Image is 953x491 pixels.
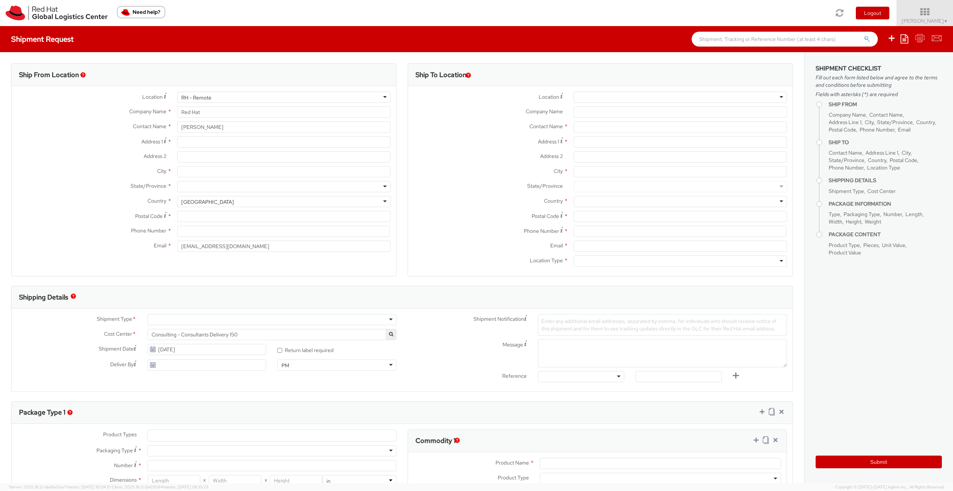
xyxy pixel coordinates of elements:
span: Shipment Type [97,315,132,324]
span: Location Type [530,257,563,264]
h4: Ship To [829,140,942,145]
span: Company Name [129,108,166,115]
span: State/Province [877,119,913,126]
h3: Shipment Checklist [816,65,942,72]
span: State/Province [131,183,166,189]
span: Shipment Notification [474,315,524,323]
span: master, [DATE] 08:10:29 [163,484,208,490]
span: Type [829,211,840,218]
h4: Shipment Request [11,35,74,43]
span: X [261,475,270,486]
span: Country [544,197,563,204]
input: Return label required [277,348,282,353]
span: Number [114,462,133,469]
h3: Ship To Location [415,71,466,79]
span: Cost Center [867,188,896,194]
span: Company Name [526,108,563,115]
span: X [200,475,209,486]
span: Server: 2025.18.0-daa1fe12ee7 [9,484,111,490]
input: Length [148,475,200,486]
span: Country [147,197,166,204]
h3: Commodity 1 [415,437,456,444]
span: Location [142,94,163,100]
span: Address 2 [144,153,166,159]
span: Phone Number [524,228,559,234]
span: State/Province [527,183,563,189]
span: Consulting - Consultants Delivery 150 [152,331,392,338]
span: Pieces [863,242,879,248]
span: Message [503,341,523,348]
span: Product Name [495,459,529,466]
span: Packaging Type [96,447,133,454]
span: Cost Center [104,330,132,339]
span: City [902,149,911,156]
span: City [865,119,874,126]
span: Contact Name [133,123,166,130]
span: Postal Code [532,213,559,219]
span: Deliver By [110,361,134,368]
div: PM [281,362,289,369]
span: Phone Number [131,227,166,234]
span: Address Line 1 [866,149,898,156]
span: Postal Code [829,126,856,133]
h4: Shipping Details [829,178,942,183]
span: Weight [865,218,881,225]
span: Product Types [103,431,137,438]
span: Location [539,94,559,100]
div: [GEOGRAPHIC_DATA] [181,198,234,206]
span: Contact Name [829,149,862,156]
span: Contact Name [529,123,563,130]
img: rh-logistics-00dfa346123c4ec078e1.svg [6,6,108,20]
span: State/Province [829,157,864,164]
span: [PERSON_NAME] [902,18,948,24]
span: Dimensions [110,476,137,483]
span: Length [905,211,922,218]
span: Packaging Type [844,211,880,218]
span: Product Type [498,474,529,481]
span: Address 1 [538,138,559,145]
input: Shipment, Tracking or Reference Number (at least 4 chars) [692,32,878,47]
span: Product Type [829,242,860,248]
span: Email [898,126,911,133]
span: Consulting - Consultants Delivery 150 [147,329,396,340]
input: Width [209,475,261,486]
h4: Package Information [829,201,942,207]
h4: Ship From [829,102,942,107]
h4: Package Content [829,232,942,237]
span: Email [550,242,563,249]
span: Address 1 [141,138,163,145]
h3: Shipping Details [19,294,68,301]
span: master, [DATE] 10:04:51 [67,484,111,490]
span: Company Name [829,111,866,118]
span: Unit Value [882,242,905,248]
span: Copyright © [DATE]-[DATE] Agistix Inc., All Rights Reserved [835,484,944,490]
label: Return label required [277,345,335,354]
span: Height [846,218,861,225]
span: City [554,168,563,174]
span: Address Line 1 [829,119,861,126]
span: Email [154,242,166,249]
button: Need help? [117,6,165,18]
span: Phone Number [860,126,895,133]
span: Postal Code [135,213,163,219]
button: Submit [816,456,942,468]
span: City [157,168,166,174]
span: Country [916,119,935,126]
h3: Package Type 1 [19,409,66,416]
span: ▼ [944,18,948,24]
span: Client: 2025.18.0-0e69584 [112,484,208,490]
span: Location Type [867,164,900,171]
input: Height [270,475,322,486]
span: Shipment Date [99,345,134,353]
button: Logout [856,7,889,19]
div: RH - Remote [181,94,211,101]
span: Product Value [829,249,861,256]
span: Enter any additional email addresses, separated by comma, for individuals who should receive noti... [541,318,777,332]
span: Country [868,157,886,164]
h3: Ship From Location [19,71,79,79]
span: Shipment Type [829,188,864,194]
span: Postal Code [890,157,917,164]
span: Fill out each form listed below and agree to the terms and conditions before submitting [816,74,942,89]
span: Number [883,211,902,218]
span: Width [829,218,842,225]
